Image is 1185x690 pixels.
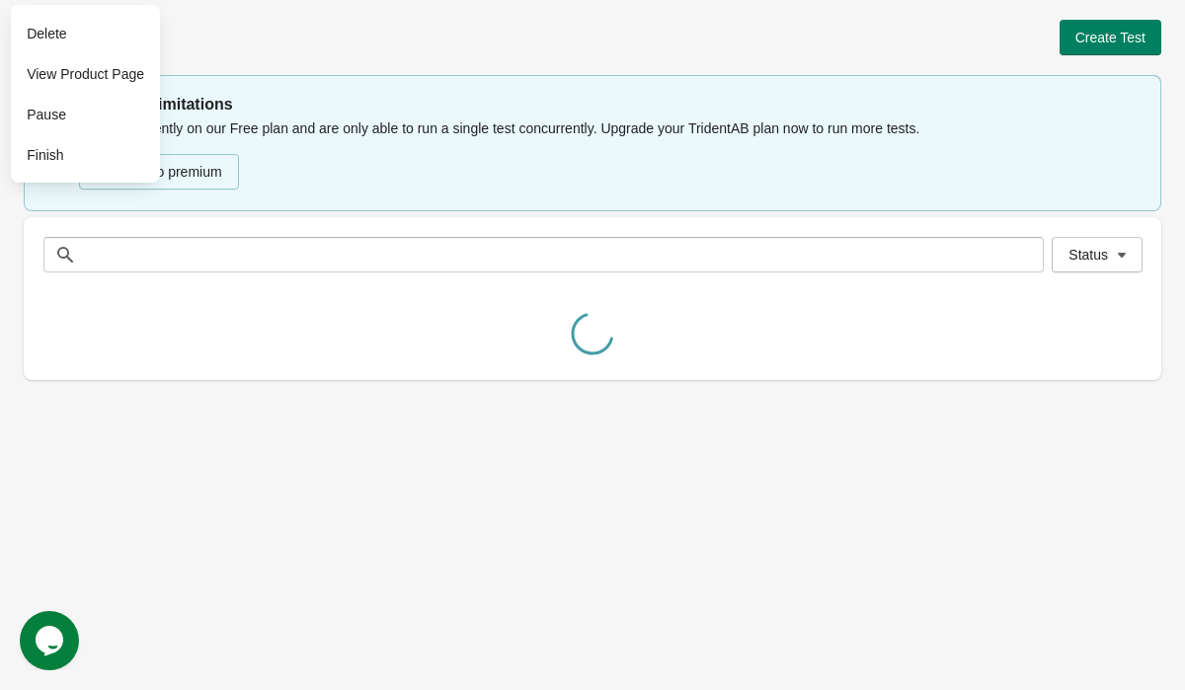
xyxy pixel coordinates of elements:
[79,116,1142,192] div: You are currently on our Free plan and are only able to run a single test concurrently. Upgrade y...
[19,134,152,175] button: Finish
[1052,237,1143,272] button: Status
[1060,20,1161,55] button: Create Test
[1068,247,1108,263] span: Status
[19,13,152,53] button: Delete
[27,24,144,43] span: Delete
[27,105,144,124] span: Pause
[19,94,152,134] button: Pause
[19,53,152,94] button: View Product Page
[79,93,1142,116] p: Free plan limitations
[27,64,144,84] span: View Product Page
[27,145,144,165] span: Finish
[20,611,83,670] iframe: chat widget
[1075,30,1145,45] span: Create Test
